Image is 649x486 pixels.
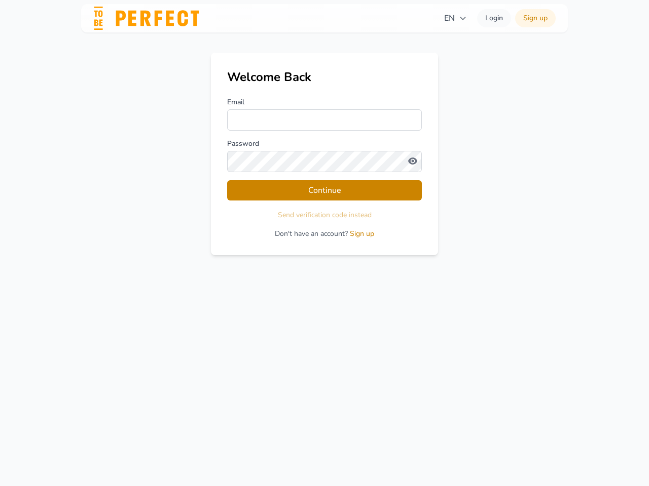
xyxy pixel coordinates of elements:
[227,97,422,107] label: Email
[444,12,467,24] span: EN
[438,8,473,28] button: EN
[278,210,372,220] button: Send verification code instead
[227,180,422,200] button: Continue
[515,9,556,27] a: Sign up
[227,69,422,85] h1: Welcome Back
[227,229,422,239] p: Don't have an account?
[350,229,374,238] a: Sign up
[477,9,511,27] a: Login
[93,7,199,30] img: TOBEPERFECT logo
[227,139,422,149] label: Password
